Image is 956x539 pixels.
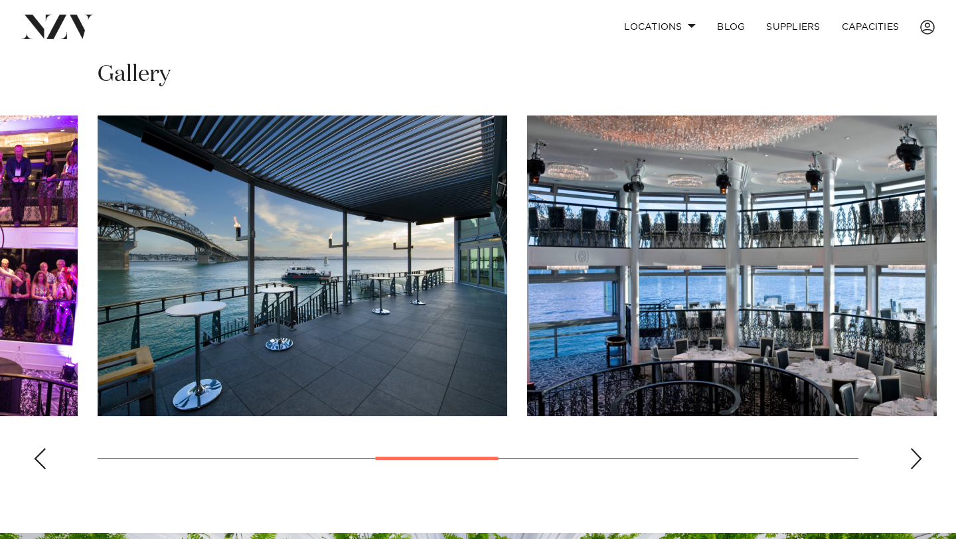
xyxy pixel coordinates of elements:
[831,13,910,41] a: Capacities
[706,13,756,41] a: BLOG
[756,13,831,41] a: SUPPLIERS
[527,116,937,416] swiper-slide: 6 / 11
[21,15,94,38] img: nzv-logo.png
[98,116,507,416] swiper-slide: 5 / 11
[98,60,171,90] h2: Gallery
[613,13,706,41] a: Locations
